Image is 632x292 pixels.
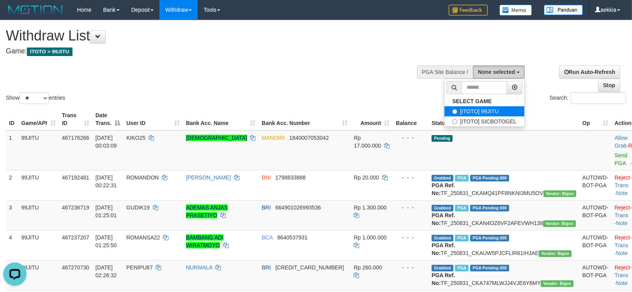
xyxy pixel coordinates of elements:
span: 467237207 [62,234,89,241]
td: AUTOWD-BOT-PGA [579,170,612,200]
span: Copy 1840007053042 to clipboard [289,135,329,141]
th: Amount: activate to sort column ascending [351,108,393,130]
span: GUDIK19 [126,204,150,211]
h4: Game: [6,47,414,55]
td: 99JITU [18,260,59,290]
a: Note [616,190,628,196]
label: [ITOTO] 99JITU [444,106,524,116]
td: 3 [6,200,18,230]
span: Copy 8640537931 to clipboard [277,234,308,241]
span: Vendor URL: https://checkout31.1velocity.biz [539,250,572,257]
th: Op: activate to sort column ascending [579,108,612,130]
b: PGA Ref. No: [432,212,455,226]
span: 467236719 [62,204,89,211]
a: Allow Grab [614,135,627,149]
span: Pending [432,135,453,142]
label: Show entries [6,92,65,104]
td: TF_250831_CKAUW5PJCFLIR61IHJAE [428,230,579,260]
a: Run Auto-Refresh [559,65,620,79]
span: [DATE] 02:28:32 [96,264,117,278]
span: Rp 17.000.000 [354,135,381,149]
a: Send PGA [614,152,627,166]
input: [ITOTO] 99JITU [452,109,457,114]
th: Game/API: activate to sort column ascending [18,108,59,130]
span: Marked by aekgtr [455,235,469,241]
td: AUTOWD-BOT-PGA [579,230,612,260]
td: TF_250831_CKA747MLWJJ4VJE6Y6MY [428,260,579,290]
span: [DATE] 00:03:09 [96,135,117,149]
span: PGA Pending [470,205,509,211]
span: Marked by aektoyota [455,175,469,181]
td: TF_250831_CKAMQ41PF8NKNI3MU5OV [428,170,579,200]
th: User ID: activate to sort column ascending [123,108,183,130]
td: 4 [6,230,18,260]
a: Reject [614,174,630,181]
span: BCA [262,234,273,241]
a: Note [616,250,628,256]
a: Reject [614,234,630,241]
td: 99JITU [18,200,59,230]
a: [PERSON_NAME] [186,174,231,181]
select: Showentries [19,92,49,104]
th: Balance [393,108,428,130]
span: BRI [262,264,271,271]
a: Note [616,280,628,286]
div: - - - [396,174,425,181]
span: Vendor URL: https://checkout31.1velocity.biz [541,280,574,287]
span: 467270730 [62,264,89,271]
span: PGA Pending [470,265,509,271]
span: None selected [478,69,515,75]
span: Grabbed [432,205,453,211]
img: Feedback.jpg [449,5,488,16]
td: 99JITU [18,230,59,260]
span: [DATE] 01:25:50 [96,234,117,248]
td: 2 [6,170,18,200]
span: ROMANSA22 [126,234,160,241]
th: ID [6,108,18,130]
a: SELECT GAME [444,96,524,106]
span: Rp 1.300.000 [354,204,387,211]
div: - - - [396,234,425,241]
span: Marked by aekgtr [455,265,469,271]
b: PGA Ref. No: [432,242,455,256]
a: BAMBANG ADI WIRATMOYO [186,234,223,248]
a: Reject [614,204,630,211]
span: Rp 20.000 [354,174,379,181]
th: Bank Acc. Number: activate to sort column ascending [258,108,351,130]
span: PENIPU87 [126,264,153,271]
div: - - - [396,134,425,142]
div: - - - [396,264,425,271]
span: Copy 109901069738507 to clipboard [275,264,344,271]
div: PGA Site Balance / [417,65,473,79]
span: BNI [262,174,271,181]
a: ADEMAS ANJAS PRASETIYO [186,204,228,218]
img: MOTION_logo.png [6,4,65,16]
b: PGA Ref. No: [432,272,455,286]
a: [DEMOGRAPHIC_DATA] [186,135,247,141]
span: Marked by aekgtr [455,205,469,211]
input: [ITOTO] SICBOTOGEL [452,119,457,124]
td: 99JITU [18,170,59,200]
span: KIKO25 [126,135,145,141]
button: None selected [473,65,525,79]
td: 1 [6,130,18,171]
a: Stop [598,79,620,92]
span: [DATE] 00:22:31 [96,174,117,188]
span: [DATE] 01:25:01 [96,204,117,218]
span: Grabbed [432,265,453,271]
span: 467192481 [62,174,89,181]
th: Bank Acc. Name: activate to sort column ascending [183,108,258,130]
button: Open LiveChat chat widget [3,3,27,26]
span: Grabbed [432,235,453,241]
span: Copy 1798833888 to clipboard [275,174,306,181]
a: Note [616,220,628,226]
td: TF_250831_CKAN4OZ6VF2AFEVWH138 [428,200,579,230]
h1: Withdraw List [6,28,414,44]
label: [ITOTO] SICBOTOGEL [444,116,524,127]
span: BRI [262,204,271,211]
span: ROMANDON [126,174,159,181]
span: Rp 1.000.000 [354,234,387,241]
span: Grabbed [432,175,453,181]
div: - - - [396,204,425,211]
span: Rp 260.000 [354,264,382,271]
